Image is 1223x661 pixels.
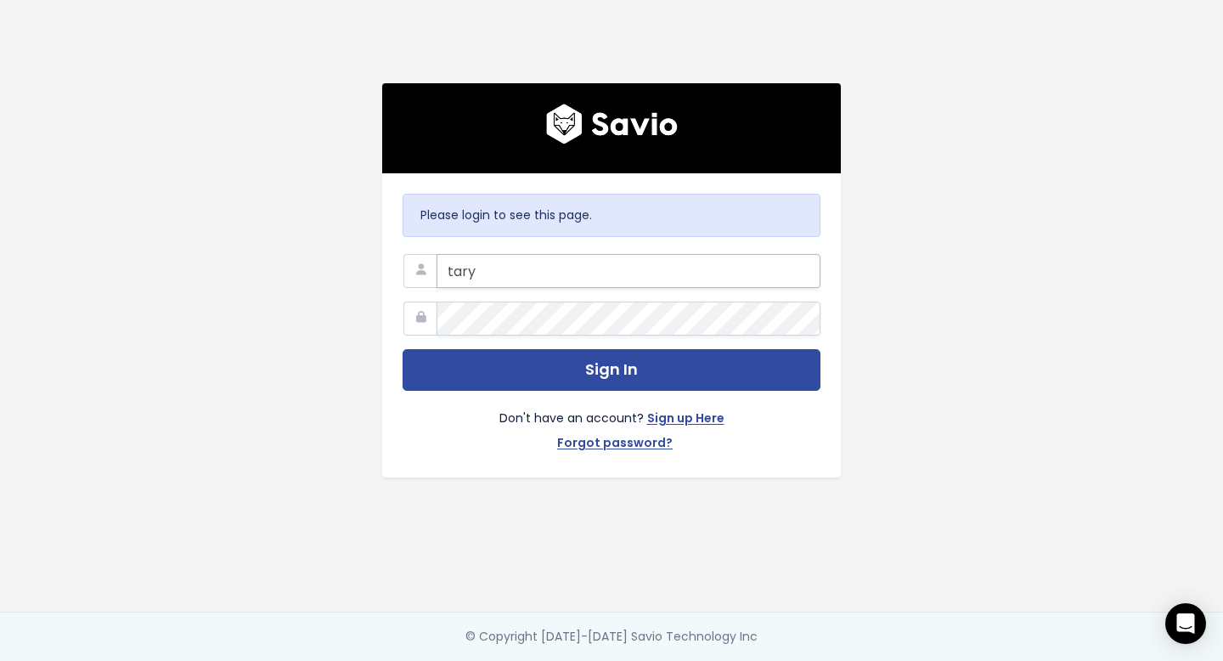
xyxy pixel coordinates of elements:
input: Your Work Email Address [437,254,820,288]
div: Don't have an account? [403,391,820,457]
p: Please login to see this page. [420,205,803,226]
div: Open Intercom Messenger [1165,603,1206,644]
a: Forgot password? [557,432,673,457]
img: logo600x187.a314fd40982d.png [546,104,678,144]
button: Sign In [403,349,820,391]
div: © Copyright [DATE]-[DATE] Savio Technology Inc [465,626,758,647]
a: Sign up Here [647,408,724,432]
